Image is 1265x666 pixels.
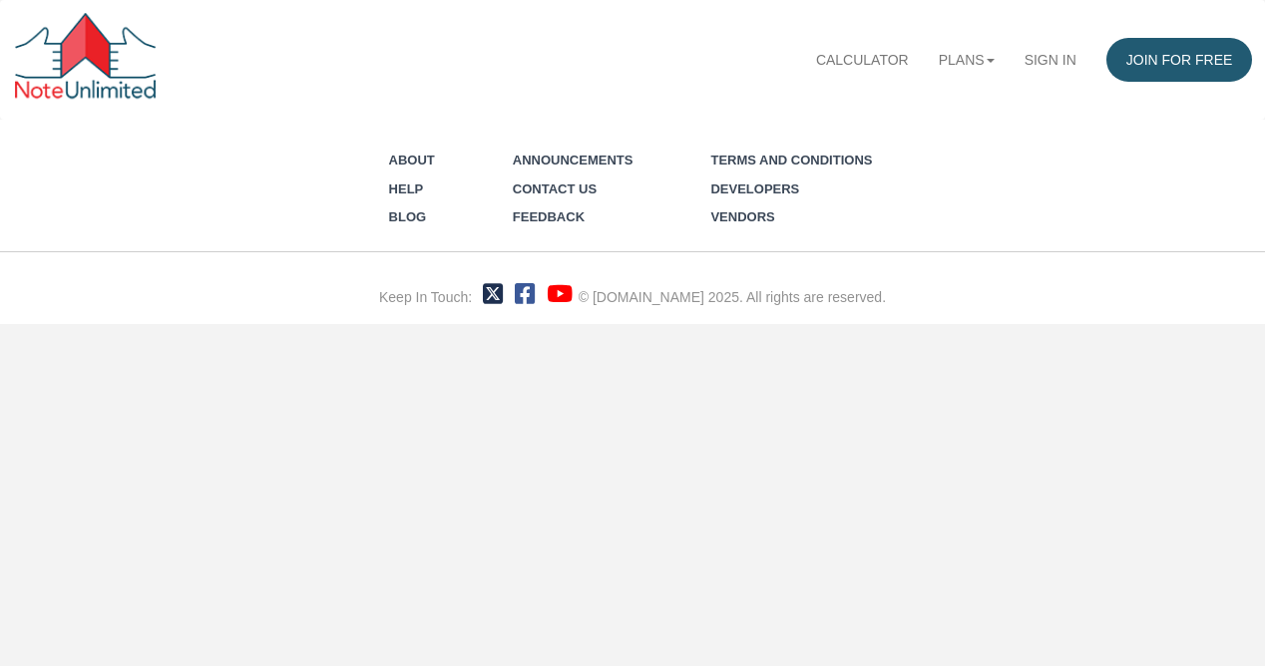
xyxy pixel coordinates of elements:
a: Calculator [801,38,924,82]
a: Plans [924,38,1010,82]
a: Vendors [710,209,774,224]
a: Contact Us [513,181,597,196]
a: Developers [710,181,799,196]
div: © [DOMAIN_NAME] 2025. All rights are reserved. [579,287,886,307]
a: Help [389,181,424,196]
a: Join for FREE [1106,38,1253,82]
div: Keep In Touch: [379,287,472,307]
a: Feedback [513,209,585,224]
a: Sign in [1010,38,1091,82]
a: Blog [389,209,427,224]
a: About [389,153,435,167]
a: Terms and Conditions [710,153,872,167]
a: Announcements [513,153,633,167]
